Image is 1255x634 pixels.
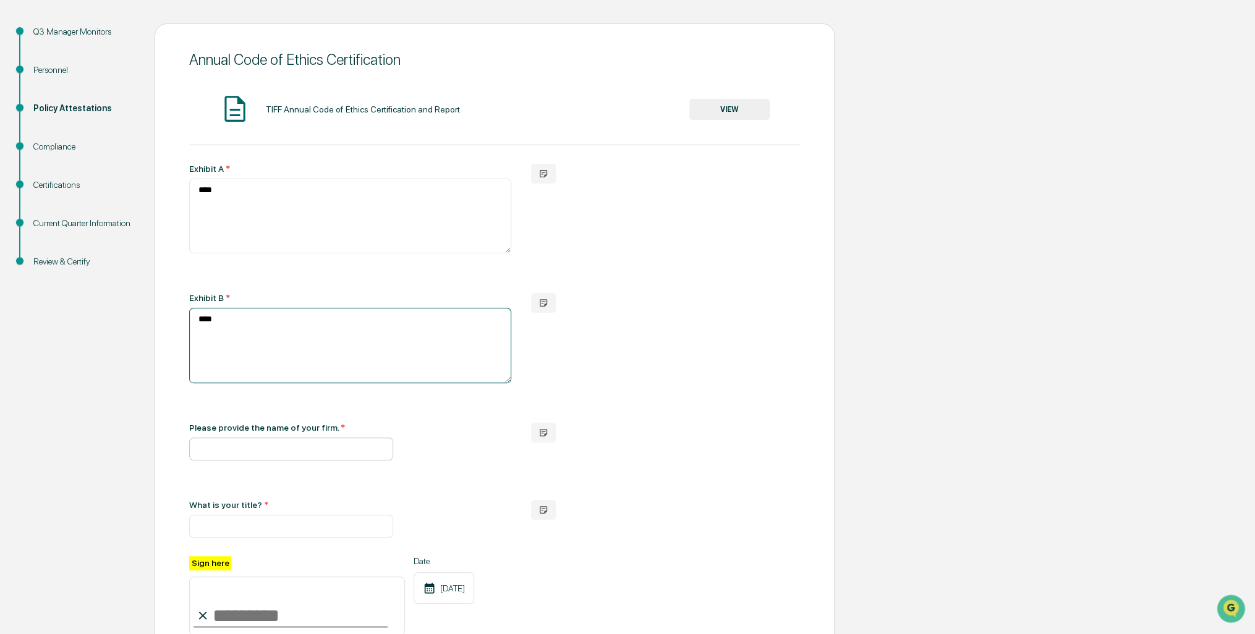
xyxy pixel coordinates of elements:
img: Document Icon [219,93,250,124]
div: Personnel [33,64,135,77]
span: Attestations [102,156,153,168]
div: 🖐️ [12,157,22,167]
span: Pylon [123,209,150,219]
div: Compliance [33,140,135,153]
button: Start new chat [210,98,225,113]
div: Current Quarter Information [33,217,135,230]
p: How can we help? [12,26,225,46]
div: Exhibit A [189,164,511,174]
span: Preclearance [25,156,80,168]
iframe: Open customer support [1215,593,1249,627]
a: 🔎Data Lookup [7,174,83,197]
label: Date [414,556,474,566]
div: 🗄️ [90,157,100,167]
div: [DATE] [414,572,474,604]
button: VIEW [689,99,770,120]
div: Please provide the name of your firm. [189,423,511,433]
img: 1746055101610-c473b297-6a78-478c-a979-82029cc54cd1 [12,95,35,117]
div: Policy Attestations [33,102,135,115]
label: Sign here [189,556,231,570]
div: TIFF Annual Code of Ethics Certification and Report [266,104,459,114]
a: 🗄️Attestations [85,151,158,173]
div: What is your title? [189,500,511,510]
a: 🖐️Preclearance [7,151,85,173]
div: Review & Certify [33,255,135,268]
div: Annual Code of Ethics Certification [189,51,800,69]
div: 🔎 [12,180,22,190]
div: Certifications [33,179,135,192]
div: Exhibit B [189,293,511,303]
div: We're available if you need us! [42,107,156,117]
div: Q3 Manager Monitors [33,25,135,38]
div: Start new chat [42,95,203,107]
span: Data Lookup [25,179,78,192]
a: Powered byPylon [87,209,150,219]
